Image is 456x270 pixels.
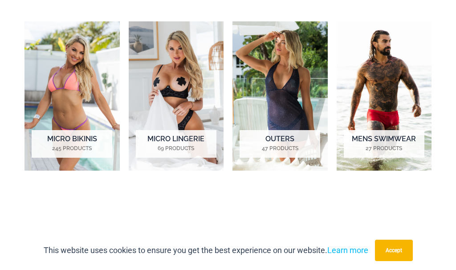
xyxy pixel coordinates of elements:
mark: 69 Products [136,144,216,152]
h2: Micro Lingerie [136,130,216,158]
img: Mens Swimwear [337,21,432,171]
iframe: TrustedSite Certified [24,194,432,261]
img: Micro Bikinis [24,21,120,171]
img: Micro Lingerie [129,21,224,171]
p: This website uses cookies to ensure you get the best experience on our website. [44,244,368,257]
button: Accept [375,240,413,261]
mark: 27 Products [344,144,424,152]
mark: 47 Products [240,144,320,152]
h2: Micro Bikinis [32,130,112,158]
a: Visit product category Outers [232,21,328,171]
img: Outers [232,21,328,171]
h2: Mens Swimwear [344,130,424,158]
a: Visit product category Micro Bikinis [24,21,120,171]
mark: 245 Products [32,144,112,152]
a: Visit product category Mens Swimwear [337,21,432,171]
a: Learn more [327,245,368,255]
h2: Outers [240,130,320,158]
a: Visit product category Micro Lingerie [129,21,224,171]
